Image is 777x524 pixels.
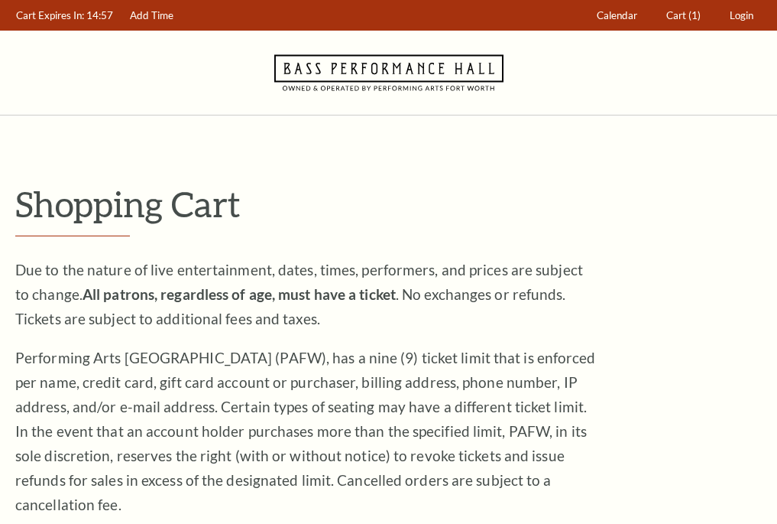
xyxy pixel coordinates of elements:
[15,261,583,327] span: Due to the nature of live entertainment, dates, times, performers, and prices are subject to chan...
[590,1,645,31] a: Calendar
[730,9,753,21] span: Login
[723,1,761,31] a: Login
[597,9,637,21] span: Calendar
[83,285,396,303] strong: All patrons, regardless of age, must have a ticket
[15,184,762,223] p: Shopping Cart
[86,9,113,21] span: 14:57
[666,9,686,21] span: Cart
[15,346,596,517] p: Performing Arts [GEOGRAPHIC_DATA] (PAFW), has a nine (9) ticket limit that is enforced per name, ...
[688,9,701,21] span: (1)
[16,9,84,21] span: Cart Expires In:
[659,1,708,31] a: Cart (1)
[123,1,181,31] a: Add Time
